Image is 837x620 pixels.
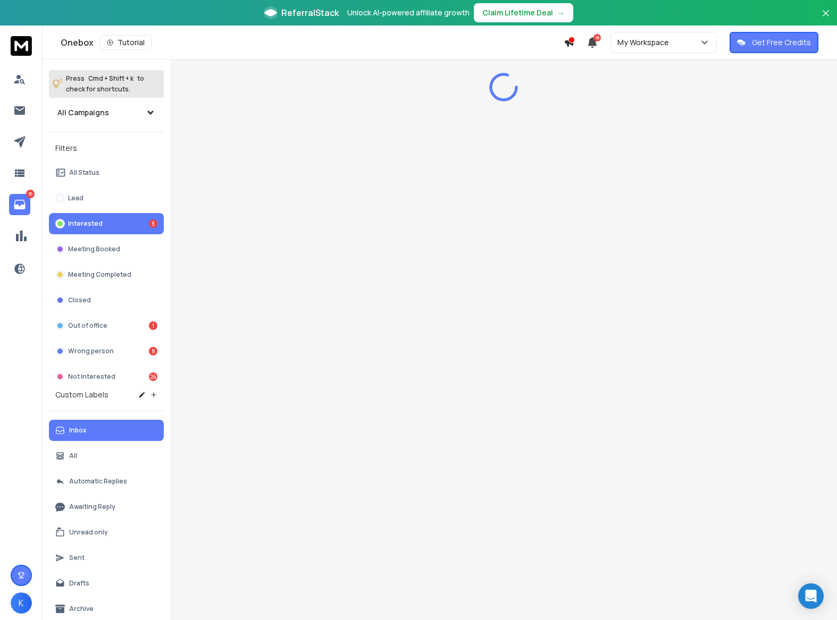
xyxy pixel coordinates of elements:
[49,522,164,543] button: Unread only
[49,366,164,387] button: Not Interested24
[11,592,32,614] button: K
[593,34,601,41] span: 16
[68,270,131,279] p: Meeting Completed
[49,445,164,466] button: All
[9,194,30,215] a: 36
[149,347,157,355] div: 8
[49,420,164,441] button: Inbox
[61,35,564,50] div: Onebox
[49,239,164,260] button: Meeting Booked
[49,573,164,594] button: Drafts
[69,605,94,613] p: Archive
[798,583,824,609] div: Open Intercom Messenger
[69,579,89,588] p: Drafts
[149,321,157,330] div: 1
[68,219,103,228] p: Interested
[66,73,144,95] p: Press to check for shortcuts.
[347,7,470,18] p: Unlock AI-powered affiliate growth
[557,7,565,18] span: →
[49,213,164,234] button: Interested3
[68,194,83,202] p: Lead
[49,341,164,362] button: Wrong person8
[49,264,164,285] button: Meeting Completed
[69,554,85,562] p: Sent
[87,72,135,84] span: Cmd + Shift + k
[26,190,35,198] p: 36
[68,296,91,304] p: Closed
[49,162,164,183] button: All Status
[69,168,99,177] p: All Status
[69,528,108,537] p: Unread only
[49,496,164,517] button: Awaiting Reply
[49,547,164,568] button: Sent
[68,372,115,381] p: Not Interested
[57,107,109,118] h1: All Campaigns
[149,372,157,381] div: 24
[752,37,811,48] p: Get Free Credits
[55,389,108,400] h3: Custom Labels
[69,503,115,511] p: Awaiting Reply
[49,598,164,619] button: Archive
[49,290,164,311] button: Closed
[49,471,164,492] button: Automatic Replies
[49,141,164,156] h3: Filters
[69,426,87,435] p: Inbox
[49,188,164,209] button: Lead
[100,35,152,50] button: Tutorial
[49,102,164,123] button: All Campaigns
[617,37,673,48] p: My Workspace
[68,347,114,355] p: Wrong person
[68,321,107,330] p: Out of office
[281,6,339,19] span: ReferralStack
[730,32,818,53] button: Get Free Credits
[68,245,120,253] p: Meeting Booked
[819,6,833,32] button: Close banner
[49,315,164,336] button: Out of office1
[69,477,127,486] p: Automatic Replies
[149,219,157,228] div: 3
[474,3,573,22] button: Claim Lifetime Deal→
[69,452,77,460] p: All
